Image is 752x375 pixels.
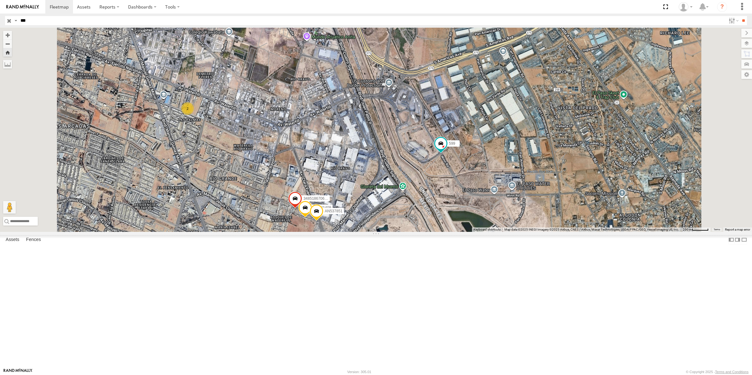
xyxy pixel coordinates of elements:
[3,201,16,214] button: Drag Pegman onto the map to open Street View
[676,2,695,12] div: Roberto Garcia
[313,205,331,210] span: AN601409
[741,235,747,244] label: Hide Summary Table
[3,369,32,375] a: Visit our Website
[3,235,22,244] label: Assets
[474,227,501,232] button: Keyboard shortcuts
[3,39,12,48] button: Zoom out
[726,16,740,25] label: Search Filter Options
[3,60,12,69] label: Measure
[181,102,194,115] div: 2
[325,209,343,213] span: AN537851
[714,228,720,231] a: Terms
[3,31,12,39] button: Zoom in
[741,70,752,79] label: Map Settings
[725,228,750,231] a: Report a map error
[13,16,18,25] label: Search Query
[3,48,12,57] button: Zoom Home
[303,196,329,201] span: 3485186706C8
[449,141,455,146] span: 599
[23,235,44,244] label: Fences
[686,370,749,374] div: © Copyright 2025 -
[6,5,39,9] img: rand-logo.svg
[734,235,741,244] label: Dock Summary Table to the Right
[728,235,734,244] label: Dock Summary Table to the Left
[717,2,727,12] i: ?
[683,228,692,231] span: 200 m
[504,228,679,231] span: Map data ©2025 INEGI Imagery ©2025 Airbus, CNES / Airbus, Maxar Technologies, USDA/FPAC/GEO, Vexc...
[347,370,371,374] div: Version: 305.01
[715,370,749,374] a: Terms and Conditions
[681,227,710,232] button: Map Scale: 200 m per 49 pixels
